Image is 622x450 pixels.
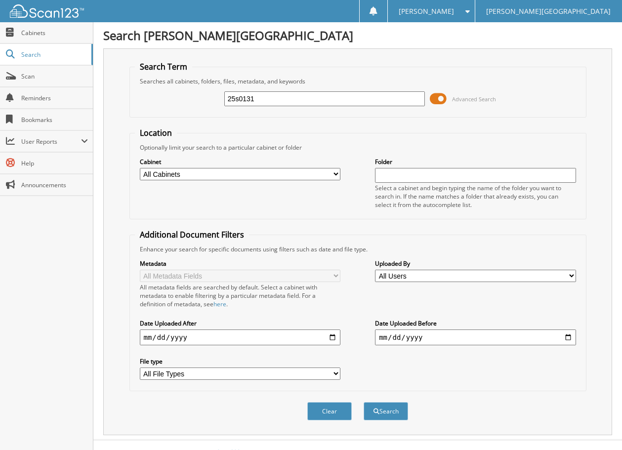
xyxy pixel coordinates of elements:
[375,329,576,345] input: end
[213,300,226,308] a: here
[140,357,340,366] label: File type
[21,29,88,37] span: Cabinets
[452,95,496,103] span: Advanced Search
[140,319,340,327] label: Date Uploaded After
[399,8,454,14] span: [PERSON_NAME]
[21,159,88,167] span: Help
[375,184,576,209] div: Select a cabinet and begin typing the name of the folder you want to search in. If the name match...
[375,259,576,268] label: Uploaded By
[21,116,88,124] span: Bookmarks
[307,402,352,420] button: Clear
[135,245,581,253] div: Enhance your search for specific documents using filters such as date and file type.
[103,27,612,43] h1: Search [PERSON_NAME][GEOGRAPHIC_DATA]
[140,329,340,345] input: start
[21,94,88,102] span: Reminders
[375,319,576,327] label: Date Uploaded Before
[135,127,177,138] legend: Location
[140,158,340,166] label: Cabinet
[364,402,408,420] button: Search
[21,181,88,189] span: Announcements
[375,158,576,166] label: Folder
[10,4,84,18] img: scan123-logo-white.svg
[486,8,611,14] span: [PERSON_NAME][GEOGRAPHIC_DATA]
[21,137,81,146] span: User Reports
[135,229,249,240] legend: Additional Document Filters
[21,72,88,81] span: Scan
[135,77,581,85] div: Searches all cabinets, folders, files, metadata, and keywords
[135,143,581,152] div: Optionally limit your search to a particular cabinet or folder
[140,283,340,308] div: All metadata fields are searched by default. Select a cabinet with metadata to enable filtering b...
[21,50,86,59] span: Search
[140,259,340,268] label: Metadata
[135,61,192,72] legend: Search Term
